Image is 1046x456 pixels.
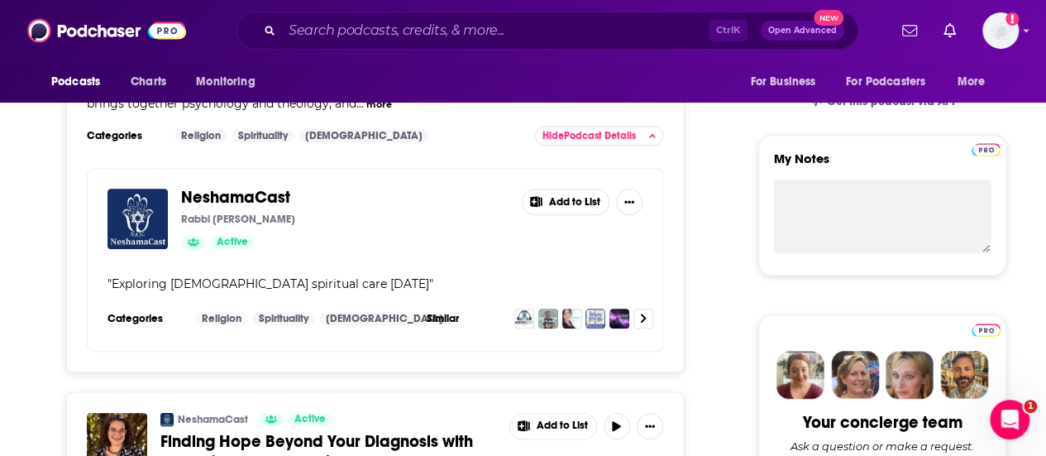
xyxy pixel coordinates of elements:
[282,17,709,44] input: Search podcasts, credits, & more...
[522,189,609,215] button: Add to List
[40,66,122,98] button: open menu
[562,309,582,329] img: The Energy Fix
[738,66,836,98] button: open menu
[585,309,605,329] img: Before You Go
[252,312,315,325] a: Spirituality
[236,12,858,50] div: Search podcasts, credits, & more...
[184,66,276,98] button: open menu
[768,26,837,35] span: Open Advanced
[835,66,949,98] button: open menu
[356,96,364,111] span: ...
[535,126,663,146] button: HidePodcast Details
[972,321,1001,337] a: Pro website
[288,413,332,426] a: Active
[637,413,663,439] button: Show More Button
[510,414,596,439] button: Show More Button
[319,312,450,325] a: [DEMOGRAPHIC_DATA]
[181,213,295,226] p: Rabbi [PERSON_NAME]
[761,21,844,41] button: Open AdvancedNew
[958,70,986,94] span: More
[609,309,629,329] img: Alchemy Podcast with Doug Carwright
[990,400,1029,439] iframe: Intercom live chat
[294,411,326,428] span: Active
[27,15,186,46] img: Podchaser - Follow, Share and Rate Podcasts
[87,44,661,111] span: Rabbi [PERSON_NAME], BCC, D. Min., was ordained at the [GEOGRAPHIC_DATA] and served as a congrega...
[174,129,227,142] a: Religion
[803,412,962,433] div: Your concierge team
[51,70,100,94] span: Podcasts
[982,12,1019,49] img: User Profile
[537,420,588,432] span: Add to List
[232,129,294,142] a: Spirituality
[427,312,501,325] h3: Similar
[776,351,824,399] img: Sydney Profile
[210,236,255,249] a: Active
[542,130,636,142] span: Hide Podcast Details
[972,141,1001,156] a: Pro website
[982,12,1019,49] button: Show profile menu
[181,189,290,207] a: NeshamaCast
[217,234,248,251] span: Active
[790,439,974,453] div: Ask a question or make a request.
[107,312,182,325] h3: Categories
[709,20,747,41] span: Ctrl K
[1005,12,1019,26] svg: Add a profile image
[937,17,962,45] a: Show notifications dropdown
[299,129,429,142] a: [DEMOGRAPHIC_DATA]
[107,189,168,249] img: NeshamaCast
[120,66,176,98] a: Charts
[87,129,161,142] h3: Categories
[538,309,558,329] img: Elemental Evan
[366,98,392,112] button: more
[195,312,248,325] a: Religion
[750,70,815,94] span: For Business
[160,413,174,426] img: NeshamaCast
[131,70,166,94] span: Charts
[774,151,991,180] label: My Notes
[107,276,433,291] span: " "
[946,66,1006,98] button: open menu
[616,189,642,215] button: Show More Button
[982,12,1019,49] span: Logged in as LBraverman
[846,70,925,94] span: For Podcasters
[1024,400,1037,413] span: 1
[178,413,248,426] a: NeshamaCast
[886,351,934,399] img: Jules Profile
[940,351,988,399] img: Jon Profile
[196,70,255,94] span: Monitoring
[896,17,924,45] a: Show notifications dropdown
[514,309,534,329] img: Adjusted Reality
[181,187,290,208] span: NeshamaCast
[112,276,429,291] span: Exploring [DEMOGRAPHIC_DATA] spiritual care [DATE]
[972,143,1001,156] img: Podchaser Pro
[831,351,879,399] img: Barbara Profile
[814,10,843,26] span: New
[972,324,1001,337] img: Podchaser Pro
[87,44,661,111] span: "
